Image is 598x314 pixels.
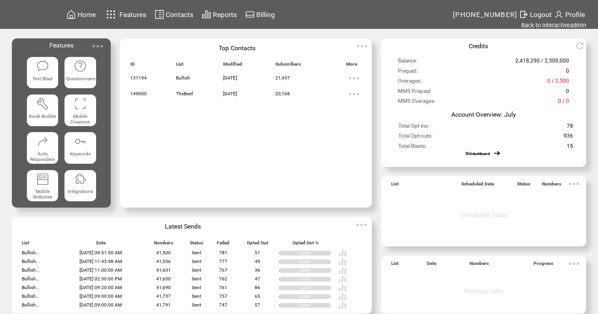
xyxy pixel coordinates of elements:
[391,181,399,190] span: List
[49,42,74,49] span: Features
[79,293,122,299] span: [DATE] 09:00:00 AM
[68,189,93,194] span: Integrations
[156,285,171,290] span: 41,690
[36,135,49,148] img: auto-responders.svg
[22,250,40,255] span: Bullish...
[338,284,347,292] img: poll%20-%20white.svg
[354,217,369,233] img: ellypsis.svg
[79,267,122,273] span: [DATE] 11:00:00 AM
[219,276,227,282] span: 762
[558,98,569,108] span: 0 / 0
[22,267,40,273] span: Bullish...
[338,249,347,257] img: poll%20-%20white.svg
[36,97,49,110] img: tool%201.svg
[70,113,90,125] span: Mobile Coupons
[64,170,96,201] a: Integrations
[255,285,260,290] span: 86
[566,68,569,78] span: 0
[78,11,96,19] span: Home
[566,176,582,192] img: ellypsis.svg
[398,132,432,142] span: Total Opt-outs:
[518,8,553,21] a: Logout
[398,57,417,67] span: Balance:
[519,9,528,19] img: exit.svg
[176,61,184,70] span: List
[130,91,147,96] span: 149000
[70,151,91,157] span: Keywords
[66,9,76,19] img: home.svg
[90,38,106,54] img: ellypsis.svg
[554,9,564,19] img: profile.svg
[255,267,260,273] span: 36
[22,293,40,299] span: Bullish...
[22,240,29,249] span: List
[153,8,195,21] a: Contacts
[219,285,227,290] span: 761
[245,9,255,19] img: creidtcard.svg
[192,267,201,273] span: Sent
[96,240,106,249] span: Date
[461,181,494,190] span: Scheduled Date
[219,259,227,264] span: 777
[566,88,569,98] span: 0
[247,240,268,249] span: Opted Out
[30,151,55,162] span: Auto Responders
[255,250,260,255] span: 51
[521,22,586,29] a: Back to interactiveadmin
[202,9,211,19] img: chart.svg
[564,132,573,142] span: 936
[219,44,255,52] span: Top Contacts
[22,259,40,264] span: Bullish...
[119,11,146,19] span: Features
[338,266,347,275] img: poll%20-%20white.svg
[22,276,40,282] span: Bullish...
[166,11,193,19] span: Contacts
[460,211,507,219] span: Scheduled Tasks
[64,57,96,88] a: Questionnaire
[256,11,275,19] span: Billing
[192,250,201,255] span: Sent
[398,123,429,132] span: Total Opt-ins:
[275,91,290,96] span: 20,168
[156,250,171,255] span: 41,500
[398,88,431,98] span: MMS Prepaid:
[300,294,331,299] div: 0.16%
[398,98,435,108] span: MMS Overages:
[567,143,573,153] span: 15
[398,143,426,153] span: Total Blasts:
[300,259,331,264] div: 0.12%
[547,78,569,87] span: 0 / 2,500
[255,276,260,282] span: 47
[36,173,49,186] img: mobile-websites.svg
[567,123,573,132] span: 78
[176,75,190,81] span: Bullish
[338,301,347,310] img: poll%20-%20white.svg
[346,86,362,102] img: ellypsis.svg
[22,302,40,308] span: Bullish...
[79,276,122,282] span: [DATE] 02:30:00 PM
[74,60,87,73] img: questionnaire.svg
[22,285,40,290] span: Bullish...
[190,240,203,249] span: Status
[156,259,171,264] span: 41,556
[103,7,148,22] a: Features
[346,70,362,86] img: ellypsis.svg
[398,78,422,87] span: Overages:
[66,76,95,81] span: Questionnaire
[27,170,58,201] a: Mobile Websites
[300,268,331,273] div: 0.09%
[27,95,58,126] a: Kiosk Builder
[64,95,96,126] a: Mobile Coupons
[300,251,331,255] div: 0.12%
[517,181,530,190] span: Status
[466,151,490,156] a: Old dashboard
[27,57,58,88] a: Text Blast
[192,285,201,290] span: Sent
[453,11,518,19] span: [PHONE_NUMBER]
[36,60,49,73] img: text-blast.svg
[223,61,242,70] span: Modified
[464,287,503,295] span: Running Jobs
[65,8,97,21] a: Home
[104,8,118,21] img: features.svg
[79,259,122,264] span: [DATE] 11:43:48 AM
